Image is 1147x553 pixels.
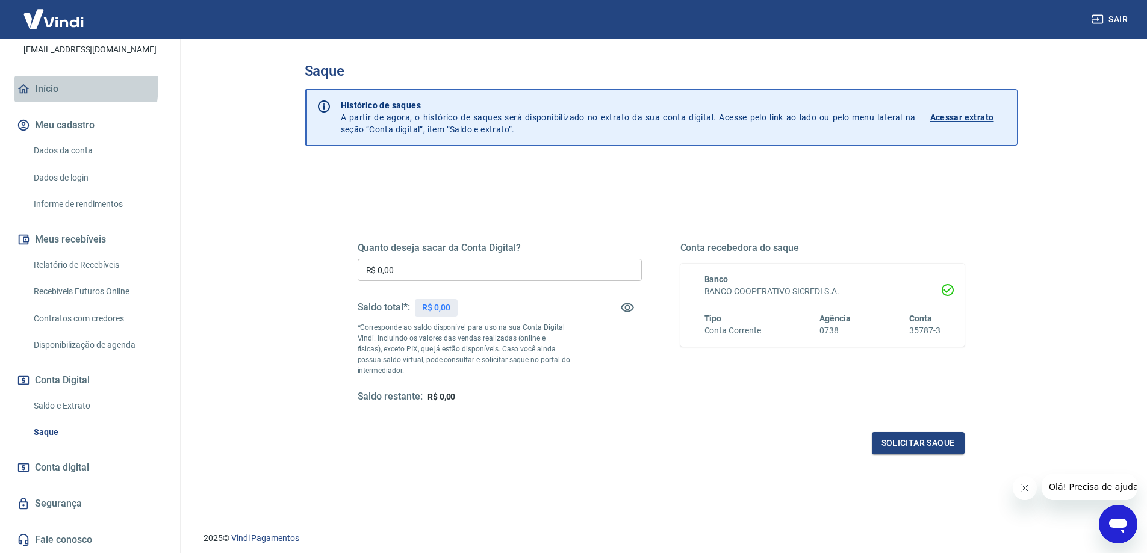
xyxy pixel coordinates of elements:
[358,242,642,254] h5: Quanto deseja sacar da Conta Digital?
[29,394,166,418] a: Saldo e Extrato
[29,420,166,445] a: Saque
[10,13,170,39] p: [PERSON_NAME] CPF 023.643.719-45
[422,301,450,314] p: R$ 0,00
[358,322,571,376] p: *Corresponde ao saldo disponível para uso na sua Conta Digital Vindi. Incluindo os valores das ve...
[14,226,166,253] button: Meus recebíveis
[680,242,965,254] h5: Conta recebedora do saque
[1099,505,1137,543] iframe: Botão para abrir a janela de mensagens
[909,324,940,337] h6: 35787-3
[704,285,940,298] h6: BANCO COOPERATIVO SICREDI S.A.
[29,306,166,331] a: Contratos com credores
[29,138,166,163] a: Dados da conta
[305,63,1018,79] h3: Saque
[35,459,89,476] span: Conta digital
[231,533,299,543] a: Vindi Pagamentos
[358,301,410,314] h5: Saldo total*:
[930,99,1007,135] a: Acessar extrato
[1013,476,1037,500] iframe: Fechar mensagem
[1089,8,1133,31] button: Sair
[23,43,157,56] p: [EMAIL_ADDRESS][DOMAIN_NAME]
[909,314,932,323] span: Conta
[14,527,166,553] a: Fale conosco
[930,111,994,123] p: Acessar extrato
[29,333,166,357] a: Disponibilização de agenda
[872,432,965,454] button: Solicitar saque
[819,324,851,337] h6: 0738
[14,490,166,517] a: Segurança
[427,392,456,401] span: R$ 0,00
[1042,474,1137,500] iframe: Mensagem da empresa
[819,314,851,323] span: Agência
[704,274,729,284] span: Banco
[29,165,166,190] a: Dados de login
[341,99,916,111] p: Histórico de saques
[14,367,166,394] button: Conta Digital
[29,253,166,277] a: Relatório de Recebíveis
[14,112,166,138] button: Meu cadastro
[29,279,166,304] a: Recebíveis Futuros Online
[704,324,761,337] h6: Conta Corrente
[14,454,166,481] a: Conta digital
[14,1,93,37] img: Vindi
[704,314,722,323] span: Tipo
[29,192,166,217] a: Informe de rendimentos
[7,8,101,18] span: Olá! Precisa de ajuda?
[14,76,166,102] a: Início
[204,532,1118,545] p: 2025 ©
[341,99,916,135] p: A partir de agora, o histórico de saques será disponibilizado no extrato da sua conta digital. Ac...
[358,391,423,403] h5: Saldo restante:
